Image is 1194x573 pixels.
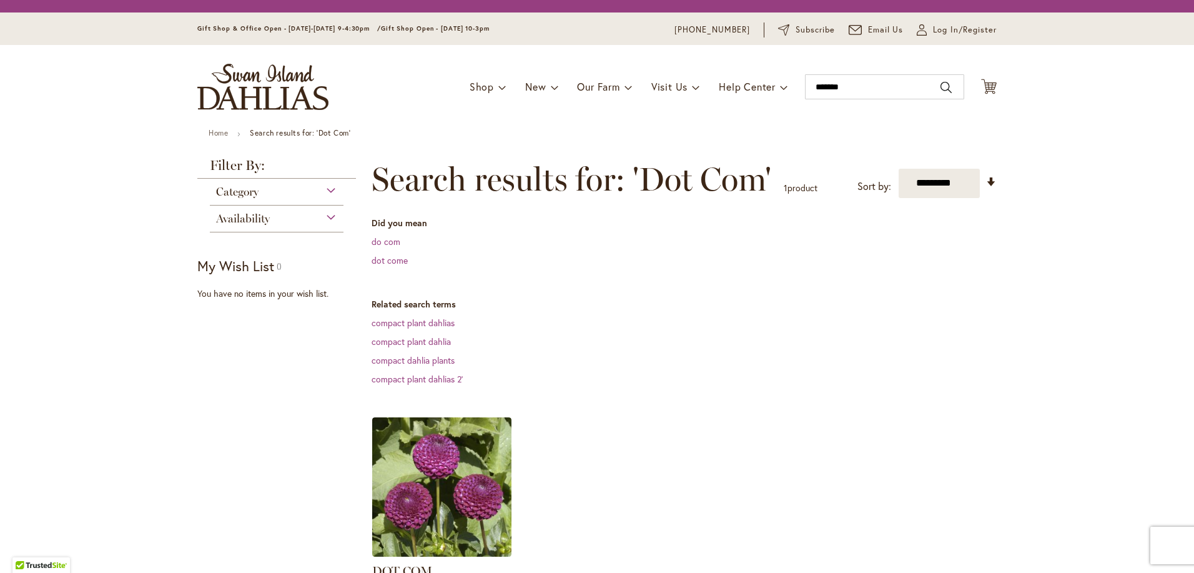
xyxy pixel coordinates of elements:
[372,161,771,198] span: Search results for: 'Dot Com'
[372,217,997,229] dt: Did you mean
[372,354,455,366] a: compact dahlia plants
[197,64,328,110] a: store logo
[470,80,494,93] span: Shop
[525,80,546,93] span: New
[372,547,511,559] a: DOT COM
[250,128,350,137] strong: Search results for: 'Dot Com'
[940,77,952,97] button: Search
[372,336,451,347] a: compact plant dahlia
[651,80,688,93] span: Visit Us
[868,24,904,36] span: Email Us
[372,236,400,247] a: do com
[197,159,356,179] strong: Filter By:
[784,182,787,194] span: 1
[372,417,511,557] img: DOT COM
[719,80,776,93] span: Help Center
[778,24,835,36] a: Subscribe
[197,257,274,275] strong: My Wish List
[372,373,463,385] a: compact plant dahlias 2’
[372,298,997,311] dt: Related search terms
[372,254,408,266] a: dot come
[197,24,381,32] span: Gift Shop & Office Open - [DATE]-[DATE] 9-4:30pm /
[674,24,750,36] a: [PHONE_NUMBER]
[933,24,997,36] span: Log In/Register
[209,128,228,137] a: Home
[216,212,270,226] span: Availability
[849,24,904,36] a: Email Us
[197,287,364,300] div: You have no items in your wish list.
[381,24,490,32] span: Gift Shop Open - [DATE] 10-3pm
[372,317,455,329] a: compact plant dahlias
[784,178,817,198] p: product
[9,529,44,564] iframe: Launch Accessibility Center
[796,24,835,36] span: Subscribe
[857,175,891,198] label: Sort by:
[216,185,259,199] span: Category
[917,24,997,36] a: Log In/Register
[577,80,619,93] span: Our Farm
